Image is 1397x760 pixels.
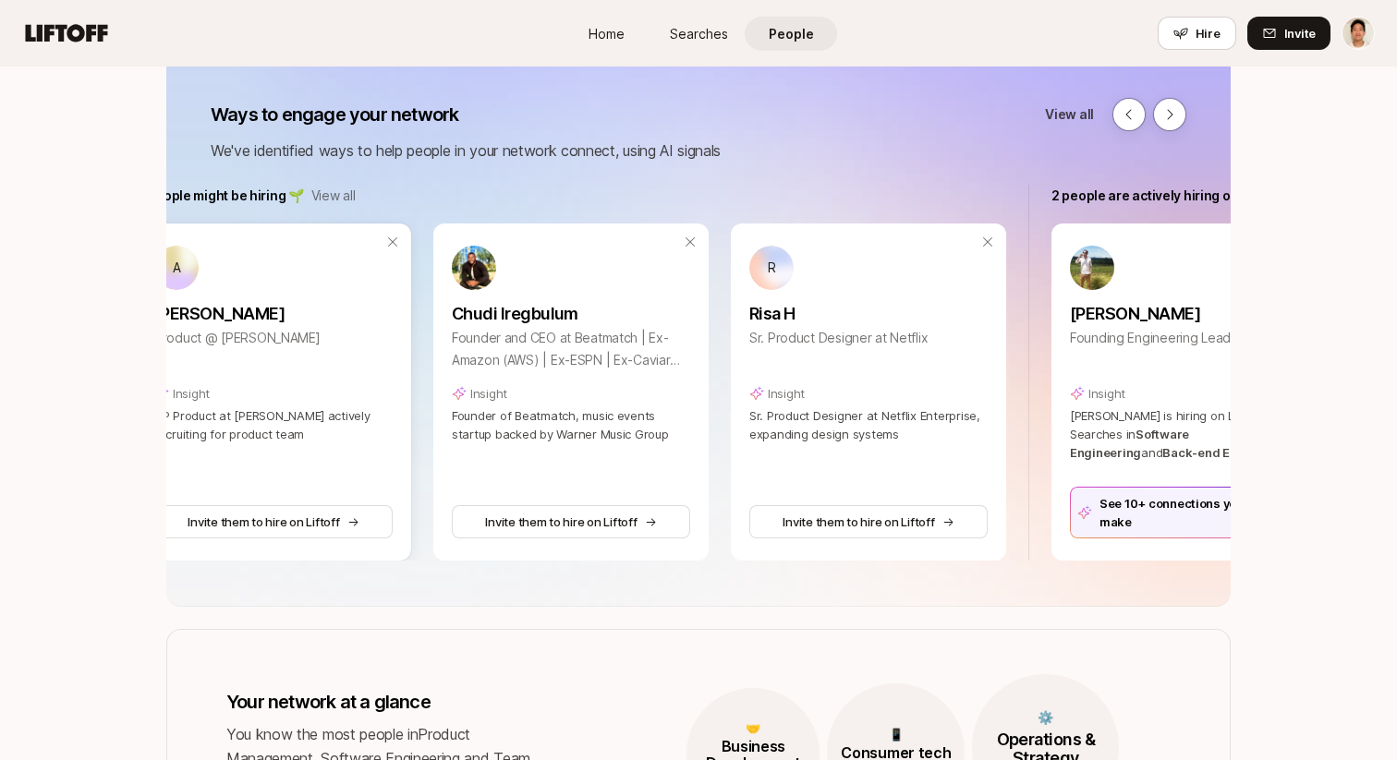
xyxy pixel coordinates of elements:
[452,505,690,538] button: Invite them to hire on Liftoff
[768,257,776,279] p: R
[749,290,988,327] a: Risa H
[452,301,690,327] p: Chudi Iregbulum
[670,24,728,43] span: Searches
[589,24,625,43] span: Home
[154,327,393,349] p: Product @ [PERSON_NAME]
[154,246,393,290] a: A
[1284,24,1316,42] span: Invite
[1342,18,1374,49] img: Jeremy Chen
[211,139,1186,163] p: We've identified ways to help people in your network connect, using AI signals
[1088,384,1125,403] p: Insight
[226,689,540,715] p: Your network at a glance
[972,706,1119,729] p: ⚙️
[1070,327,1308,349] p: Founding Engineering Lead at Liftoff
[470,384,507,403] p: Insight
[452,408,669,441] span: Founder of Beatmatch, music events startup backed by Warner Music Group
[154,301,393,327] p: [PERSON_NAME]
[768,384,805,403] p: Insight
[749,408,980,441] span: Sr. Product Designer at Netflix Enterprise, expanding design systems
[311,185,356,207] a: View all
[652,17,745,51] a: Searches
[452,290,690,327] a: Chudi Iregbulum
[1141,445,1162,460] span: and
[1247,17,1330,50] button: Invite
[1070,301,1308,327] p: [PERSON_NAME]
[154,408,371,441] span: VP Product at [PERSON_NAME] actively recruiting for product team
[1070,290,1308,327] a: [PERSON_NAME]
[1045,103,1094,126] a: View all
[749,327,988,349] p: Sr. Product Designer at Netflix
[452,246,496,290] img: b5974e06_8c38_4bd6_8b42_59887dfd714c.jpg
[452,327,690,371] p: Founder and CEO at Beatmatch | Ex-Amazon (AWS) | Ex-ESPN | Ex-Caviar (Acq. Square) | Backed by Wa...
[827,725,965,743] p: 📱
[173,257,181,279] p: A
[211,102,458,127] p: Ways to engage your network
[1342,17,1375,50] button: Jeremy Chen
[1070,408,1281,441] span: [PERSON_NAME] is hiring on Liftoff for Searches in
[745,17,837,51] a: People
[560,17,652,51] a: Home
[769,24,814,43] span: People
[1070,246,1114,290] img: 23676b67_9673_43bb_8dff_2aeac9933bfb.jpg
[1196,24,1221,42] span: Hire
[173,384,210,403] p: Insight
[136,185,304,207] p: 6 people might be hiring 🌱
[1051,185,1295,207] p: 2 people are actively hiring on Liftoff 🏆
[749,505,988,538] button: Invite them to hire on Liftoff
[749,301,988,327] p: Risa H
[1162,445,1294,460] span: Back-end Engineering
[154,505,393,538] button: Invite them to hire on Liftoff
[749,246,988,290] a: R
[1158,17,1236,50] button: Hire
[686,718,820,737] p: 🤝
[154,290,393,327] a: [PERSON_NAME]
